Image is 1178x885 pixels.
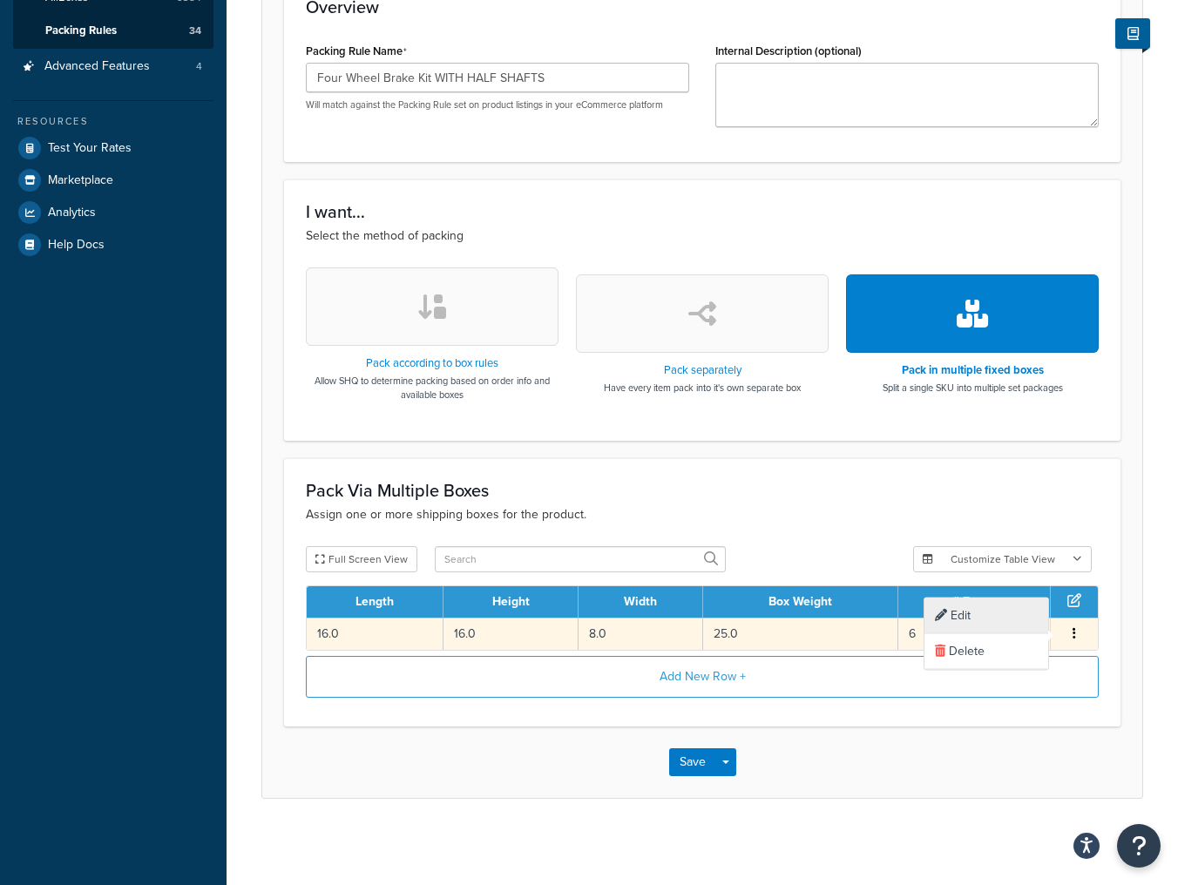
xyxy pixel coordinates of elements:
h3: I want... [306,202,1099,221]
span: 34 [189,24,201,38]
p: Split a single SKU into multiple set packages [883,381,1063,395]
button: Add New Row + [306,656,1099,698]
h3: Pack Via Multiple Boxes [306,481,1099,500]
button: Open Resource Center [1117,824,1161,868]
p: Select the method of packing [306,226,1099,246]
button: Customize Table View [913,546,1092,572]
th: Box Weight [703,586,897,618]
th: Height [443,586,579,618]
span: Analytics [48,206,96,220]
td: 8.0 [579,618,703,650]
span: Advanced Features [44,59,150,74]
button: Full Screen View [306,546,417,572]
h3: Pack in multiple fixed boxes [883,364,1063,376]
p: Will match against the Packing Rule set on product listings in your eCommerce platform [306,98,689,111]
h3: Pack separately [604,364,801,376]
h3: Pack according to box rules [306,357,559,369]
p: Have every item pack into it's own separate box [604,381,801,395]
span: Packing Rules [45,24,117,38]
p: Allow SHQ to determine packing based on order info and available boxes [306,374,559,402]
span: 4 [196,59,202,74]
a: Marketplace [13,165,213,196]
input: Search [435,546,726,572]
button: Save [669,748,716,776]
a: Analytics [13,197,213,228]
div: Edit [924,598,1048,634]
span: Marketplace [48,173,113,188]
td: 16.0 [307,618,443,650]
th: Width [579,586,703,618]
label: Internal Description (optional) [715,44,862,57]
label: Packing Rule Name [306,44,407,58]
a: Test Your Rates [13,132,213,164]
li: Packing Rules [13,15,213,47]
th: # Boxes [898,586,1051,618]
a: Advanced Features4 [13,51,213,83]
li: Advanced Features [13,51,213,83]
div: Delete [924,634,1048,670]
a: Help Docs [13,229,213,260]
p: Assign one or more shipping boxes for the product. [306,505,1099,524]
a: Packing Rules34 [13,15,213,47]
th: Length [307,586,443,618]
span: Help Docs [48,238,105,253]
td: 25.0 [703,618,897,650]
td: 16.0 [443,618,579,650]
span: Test Your Rates [48,141,132,156]
td: 6 [898,618,1051,650]
button: Show Help Docs [1115,18,1150,49]
div: Resources [13,114,213,129]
